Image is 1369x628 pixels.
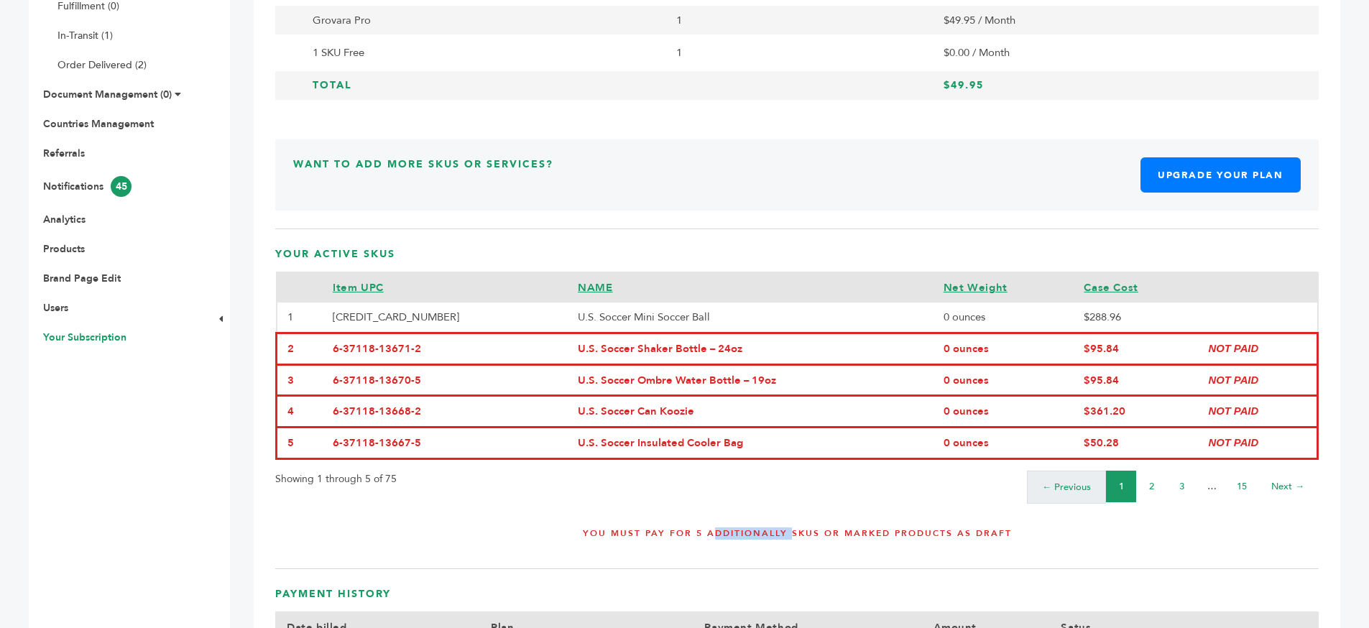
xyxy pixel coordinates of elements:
td: U.S. Soccer Insulated Cooler Bag [568,428,934,459]
a: Next → [1271,480,1304,493]
a: Upgrade Your Plan [1140,157,1301,193]
td: 1 [666,37,934,70]
span: 45 [111,176,132,197]
td: Grovara Pro [303,4,666,37]
a: ← Previous [1042,481,1091,494]
a: 15 [1237,480,1247,493]
a: Products [43,242,85,256]
td: 2 [277,333,323,364]
h3: Payment History [275,587,1319,612]
td: 0 ounces [934,333,1074,364]
td: 0 ounces [934,303,1074,333]
a: Brand Page Edit [43,272,121,285]
td: $0.00 / Month [934,37,1291,70]
td: U.S. Soccer Shaker Bottle – 24oz [568,333,934,364]
a: Referrals [43,147,85,160]
a: Case Cost [1084,280,1138,295]
i: NOT PAID [1208,343,1258,354]
td: $95.84 [1074,333,1198,364]
td: $288.96 [1074,303,1198,333]
a: Users [43,301,68,315]
i: NOT PAID [1208,437,1258,448]
td: U.S. Soccer Mini Soccer Ball [568,303,934,333]
a: NAME [578,280,612,295]
a: 2 [1149,480,1154,493]
td: $49.95 / Month [934,4,1291,37]
td: $361.20 [1074,396,1198,428]
td: 0 ounces [934,428,1074,459]
a: Item UPC [333,280,384,295]
a: Net Weight [944,280,1008,295]
td: 0 ounces [934,396,1074,428]
td: 5 [277,428,323,459]
td: 1 [666,4,934,37]
td: 6-37118-13671-2 [323,333,568,364]
td: 4 [277,396,323,428]
h3: Your Active SKUs [275,247,1319,272]
td: $50.28 [1074,428,1198,459]
p: Showing 1 through 5 of 75 [275,471,397,488]
td: [CREDIT_CARD_NUMBER] [323,303,568,333]
h4: You must pay for 5 additionally SKUs or marked products as Draft [293,527,1301,550]
a: 1 [1119,480,1124,493]
a: Document Management (0) [43,88,172,101]
td: $95.84 [1074,364,1198,396]
a: Your Subscription [43,331,126,344]
a: 3 [1179,480,1184,493]
a: Order Delivered (2) [57,58,147,72]
i: NOT PAID [1208,374,1258,386]
td: 1 SKU Free [303,37,666,70]
td: 1 [277,303,323,333]
h3: $49.95 [944,78,1281,93]
td: U.S. Soccer Ombre Water Bottle – 19oz [568,364,934,396]
td: 0 ounces [934,364,1074,396]
a: Notifications45 [43,180,132,193]
li: … [1197,471,1227,502]
td: 3 [277,364,323,396]
a: Countries Management [43,117,154,131]
td: U.S. Soccer Can Koozie [568,396,934,428]
i: NOT PAID [1208,405,1258,417]
h3: Want to Add More SKUs or Services? [293,157,553,193]
h3: Total [313,78,656,93]
td: 6-37118-13667-5 [323,428,568,459]
a: In-Transit (1) [57,29,113,42]
td: 6-37118-13670-5 [323,364,568,396]
td: 6-37118-13668-2 [323,396,568,428]
a: Analytics [43,213,86,226]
